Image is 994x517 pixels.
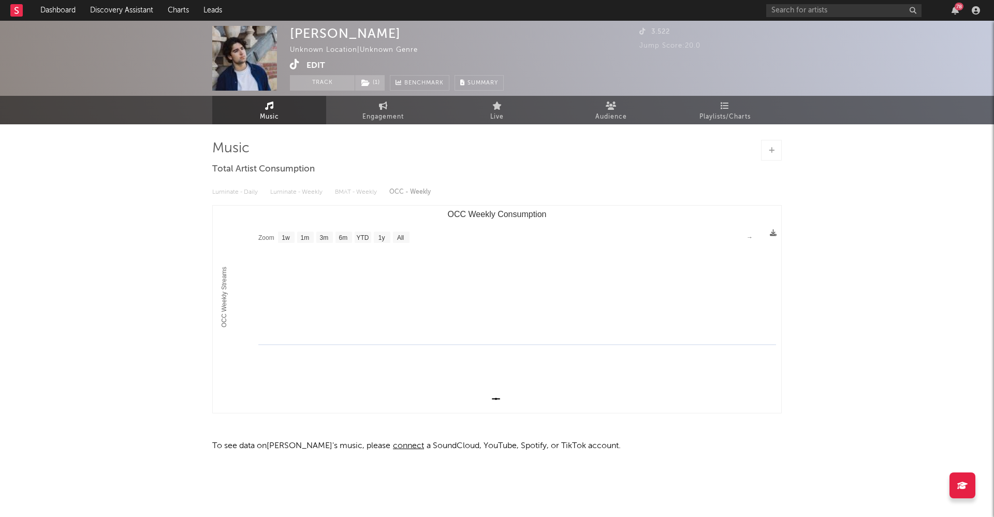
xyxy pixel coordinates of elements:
span: Music [260,111,279,123]
span: Engagement [362,111,404,123]
a: Playlists/Charts [668,96,782,124]
span: ( 1 ) [355,75,385,91]
span: Live [490,111,504,123]
a: Engagement [326,96,440,124]
text: 6m [339,234,348,241]
text: YTD [356,234,369,241]
input: Search for artists [766,4,922,17]
button: 78 [952,6,959,15]
div: 78 [955,3,963,10]
span: Playlists/Charts [699,111,751,123]
a: Benchmark [390,75,449,91]
div: Unknown Location | Unknown Genre [290,44,430,56]
a: Audience [554,96,668,124]
text: Zoom [258,234,274,241]
a: Music [212,96,326,124]
div: [PERSON_NAME] [290,26,401,41]
span: Benchmark [404,77,444,90]
text: 1m [301,234,310,241]
text: All [397,234,404,241]
text: 1y [378,234,385,241]
text: OCC Weekly Consumption [448,210,547,219]
text: → [747,234,753,241]
text: 1w [282,234,290,241]
button: Track [290,75,355,91]
span: Total Artist Consumption [212,163,315,176]
svg: OCC Weekly Consumption [213,206,781,413]
text: 3m [320,234,329,241]
button: Edit [306,59,325,72]
button: Summary [455,75,504,91]
button: (1) [355,75,385,91]
span: 3.522 [639,28,670,35]
span: Jump Score: 20.0 [639,42,700,49]
span: connect [390,442,427,450]
p: To see data on [PERSON_NAME] 's music, please a SoundCloud, YouTube, Spotify, or TikTok account. [212,440,782,452]
a: Live [440,96,554,124]
span: Summary [467,80,498,86]
span: Audience [595,111,627,123]
text: OCC Weekly Streams [221,267,228,327]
